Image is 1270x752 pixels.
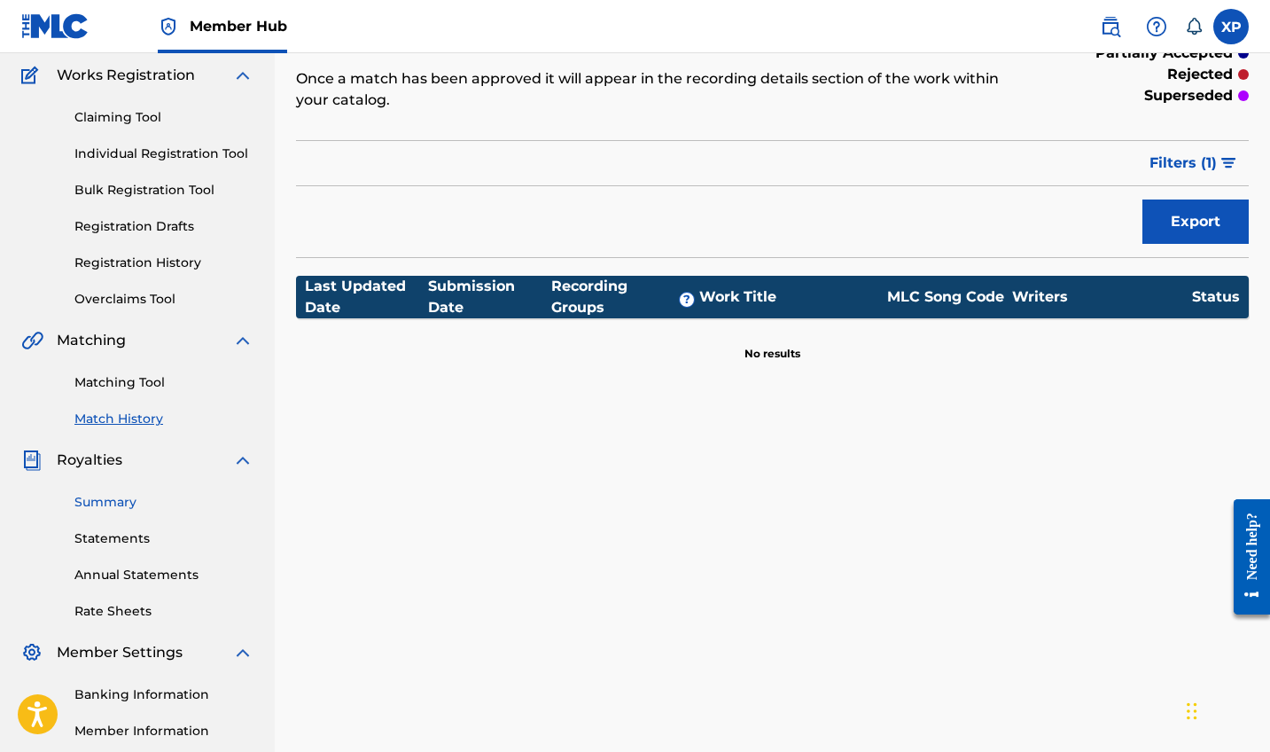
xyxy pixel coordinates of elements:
span: Member Hub [190,16,287,36]
img: Works Registration [21,65,44,86]
div: Submission Date [428,276,551,318]
a: Rate Sheets [74,602,253,621]
a: Overclaims Tool [74,290,253,309]
img: search [1100,16,1121,37]
a: Registration Drafts [74,217,253,236]
a: Registration History [74,254,253,272]
a: Match History [74,410,253,428]
img: expand [232,450,253,471]
div: Work Title [699,286,879,308]
a: Claiming Tool [74,108,253,127]
p: Once a match has been approved it will appear in the recording details section of the work within... [296,68,1030,111]
div: Help [1139,9,1174,44]
a: Individual Registration Tool [74,145,253,163]
p: No results [744,325,800,362]
span: Matching [57,330,126,351]
span: Works Registration [57,65,195,86]
iframe: Resource Center [1220,484,1270,631]
span: Member Settings [57,642,183,663]
img: Matching [21,330,43,351]
a: Member Information [74,722,253,740]
div: User Menu [1213,9,1249,44]
div: Recording Groups [551,276,699,318]
img: Royalties [21,450,43,471]
button: Export [1142,200,1249,244]
a: Matching Tool [74,373,253,392]
span: Royalties [57,450,122,471]
div: MLC Song Code [879,286,1012,308]
p: superseded [1144,85,1233,106]
a: Annual Statements [74,566,253,584]
span: Filters ( 1 ) [1149,153,1217,174]
button: Filters (1) [1139,141,1249,185]
div: Drag [1187,685,1197,738]
img: MLC Logo [21,13,90,39]
span: ? [680,293,694,307]
img: help [1146,16,1167,37]
div: Last Updated Date [305,276,428,318]
img: Top Rightsholder [158,16,179,37]
div: Notifications [1185,18,1203,35]
img: Member Settings [21,642,43,663]
div: Status [1192,286,1240,308]
img: expand [232,642,253,663]
a: Banking Information [74,685,253,704]
img: expand [232,65,253,86]
a: Statements [74,529,253,548]
iframe: Chat Widget [1181,667,1270,752]
p: partially accepted [1095,43,1233,64]
a: Summary [74,493,253,512]
a: Bulk Registration Tool [74,181,253,200]
img: filter [1221,158,1236,168]
a: Public Search [1093,9,1128,44]
p: rejected [1167,64,1233,85]
img: expand [232,330,253,351]
div: Writers [1012,286,1192,308]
